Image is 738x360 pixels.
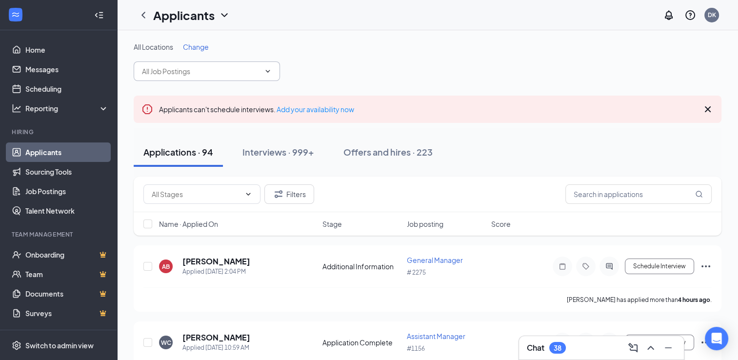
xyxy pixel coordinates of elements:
div: 38 [554,344,561,352]
div: Applied [DATE] 2:04 PM [182,267,250,277]
a: OnboardingCrown [25,245,109,264]
svg: Ellipses [700,260,712,272]
span: All Locations [134,42,173,51]
svg: Collapse [94,10,104,20]
div: DK [708,11,716,19]
svg: Note [557,262,568,270]
div: Open Intercom Messenger [705,327,728,350]
svg: WorkstreamLogo [11,10,20,20]
h3: Chat [527,342,544,353]
svg: ChevronDown [264,67,272,75]
div: Reporting [25,103,109,113]
span: # 2275 [407,269,426,276]
svg: QuestionInfo [684,9,696,21]
div: Applications · 94 [143,146,213,158]
svg: Filter [273,188,284,200]
div: Offers and hires · 223 [343,146,433,158]
svg: Tag [580,262,592,270]
a: Job Postings [25,181,109,201]
a: Talent Network [25,201,109,220]
svg: Ellipses [700,337,712,348]
svg: ComposeMessage [627,342,639,354]
div: Interviews · 999+ [242,146,314,158]
a: TeamCrown [25,264,109,284]
input: All Job Postings [142,66,260,77]
span: Job posting [407,219,443,229]
svg: ChevronDown [244,190,252,198]
input: Search in applications [565,184,712,204]
svg: Cross [702,103,714,115]
a: Scheduling [25,79,109,99]
h5: [PERSON_NAME] [182,256,250,267]
span: Score [491,219,511,229]
div: Additional Information [322,261,401,271]
button: Minimize [660,340,676,356]
h1: Applicants [153,7,215,23]
a: Messages [25,60,109,79]
a: Home [25,40,109,60]
div: Applied [DATE] 10:59 AM [182,343,250,353]
span: Applicants can't schedule interviews. [159,105,354,114]
span: General Manager [407,256,463,264]
span: Assistant Manager [407,332,465,340]
a: SurveysCrown [25,303,109,323]
svg: Notifications [663,9,675,21]
div: Hiring [12,128,107,136]
b: 4 hours ago [678,296,710,303]
svg: ChevronUp [645,342,657,354]
a: Applicants [25,142,109,162]
a: Add your availability now [277,105,354,114]
span: Change [183,42,209,51]
div: Application Complete [322,338,401,347]
svg: Error [141,103,153,115]
svg: ActiveChat [603,262,615,270]
div: Team Management [12,230,107,239]
button: ComposeMessage [625,340,641,356]
svg: ChevronDown [219,9,230,21]
button: ChevronUp [643,340,658,356]
button: Schedule Interview [625,335,694,350]
svg: MagnifyingGlass [695,190,703,198]
span: #1156 [407,345,425,352]
div: Switch to admin view [25,340,94,350]
svg: Analysis [12,103,21,113]
button: Filter Filters [264,184,314,204]
svg: ChevronLeft [138,9,149,21]
input: All Stages [152,189,240,200]
span: Name · Applied On [159,219,218,229]
div: WC [161,339,171,347]
svg: Minimize [662,342,674,354]
button: Schedule Interview [625,259,694,274]
p: [PERSON_NAME] has applied more than . [567,296,712,304]
a: Sourcing Tools [25,162,109,181]
div: AB [162,262,170,271]
h5: [PERSON_NAME] [182,332,250,343]
a: DocumentsCrown [25,284,109,303]
svg: Settings [12,340,21,350]
span: Stage [322,219,342,229]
